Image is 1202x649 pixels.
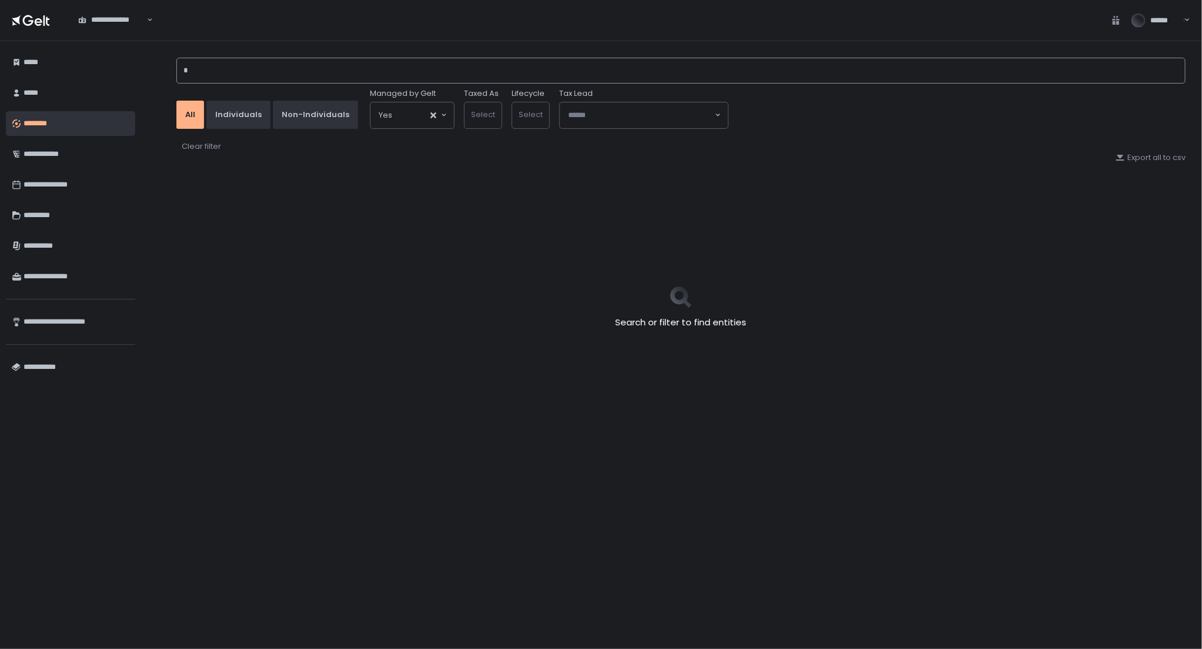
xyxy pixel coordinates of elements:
[512,88,545,99] label: Lifecycle
[379,109,392,121] span: Yes
[430,112,436,118] button: Clear Selected
[206,101,271,129] button: Individuals
[370,102,454,128] div: Search for option
[185,109,195,120] div: All
[181,141,222,152] button: Clear filter
[519,109,543,120] span: Select
[215,109,262,120] div: Individuals
[559,88,593,99] span: Tax Lead
[560,102,728,128] div: Search for option
[145,14,146,26] input: Search for option
[370,88,436,99] span: Managed by Gelt
[282,109,349,120] div: Non-Individuals
[471,109,495,120] span: Select
[182,141,221,152] div: Clear filter
[176,101,204,129] button: All
[71,8,153,32] div: Search for option
[273,101,358,129] button: Non-Individuals
[464,88,499,99] label: Taxed As
[1116,152,1186,163] button: Export all to csv
[392,109,429,121] input: Search for option
[568,109,714,121] input: Search for option
[616,316,747,330] h2: Search or filter to find entities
